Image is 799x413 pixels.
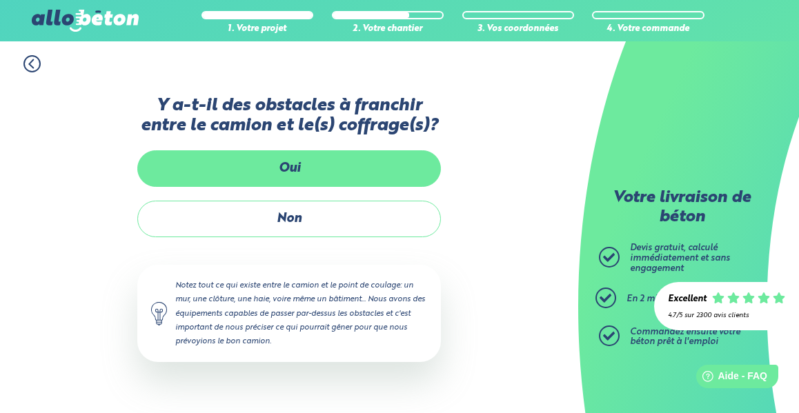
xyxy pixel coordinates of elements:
div: 3. Vos coordonnées [462,24,574,34]
div: 1. Votre projet [201,24,313,34]
div: Notez tout ce qui existe entre le camion et le point de coulage: un mur, une clôture, une haie, v... [137,265,441,362]
label: Y a-t-il des obstacles à franchir entre le camion et le(s) coffrage(s)? [137,96,441,137]
span: Commandez ensuite votre béton prêt à l'emploi [630,328,740,347]
span: En 2 minutes top chrono [627,294,729,303]
label: Oui [137,150,441,187]
div: 4. Votre commande [592,24,704,34]
label: Non [137,201,441,237]
p: Votre livraison de béton [602,189,761,227]
div: 4.7/5 sur 2300 avis clients [668,312,785,319]
span: Devis gratuit, calculé immédiatement et sans engagement [630,243,730,272]
div: 2. Votre chantier [332,24,444,34]
div: Excellent [668,294,707,305]
img: allobéton [32,10,138,32]
iframe: Help widget launcher [676,359,784,398]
